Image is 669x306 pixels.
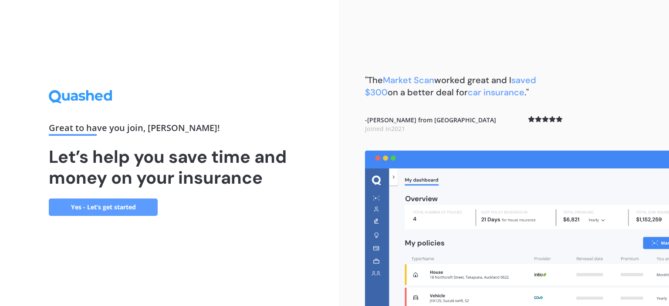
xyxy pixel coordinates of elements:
span: saved $300 [365,74,536,98]
b: "The worked great and I on a better deal for ." [365,74,536,98]
span: car insurance [468,87,524,98]
span: Market Scan [383,74,434,86]
span: Joined in 2021 [365,124,405,133]
div: Great to have you join , [PERSON_NAME] ! [49,124,290,136]
h1: Let’s help you save time and money on your insurance [49,146,290,188]
b: - [PERSON_NAME] from [GEOGRAPHIC_DATA] [365,116,496,133]
a: Yes - Let’s get started [49,198,158,216]
img: dashboard.webp [365,151,669,306]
